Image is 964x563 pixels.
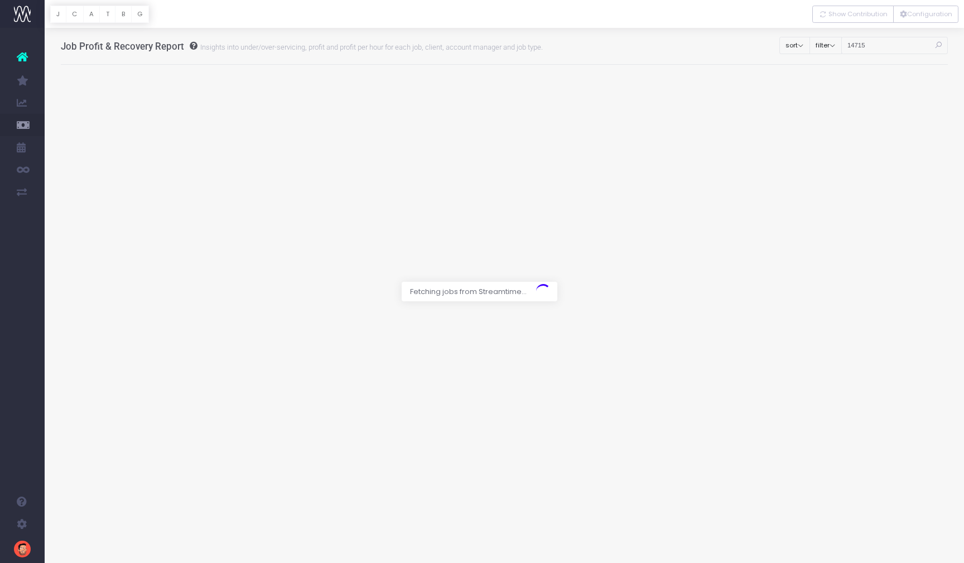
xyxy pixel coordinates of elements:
div: Vertical button group [812,6,958,23]
button: G [131,6,149,23]
img: images/default_profile_image.png [14,541,31,557]
span: Show Contribution [828,9,888,19]
div: Vertical button group [50,6,149,23]
button: Show Contribution [812,6,894,23]
button: Configuration [893,6,958,23]
button: T [99,6,115,23]
button: C [66,6,84,23]
button: J [50,6,66,23]
button: A [83,6,100,23]
span: Fetching jobs from Streamtime... [402,282,535,302]
button: B [115,6,132,23]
